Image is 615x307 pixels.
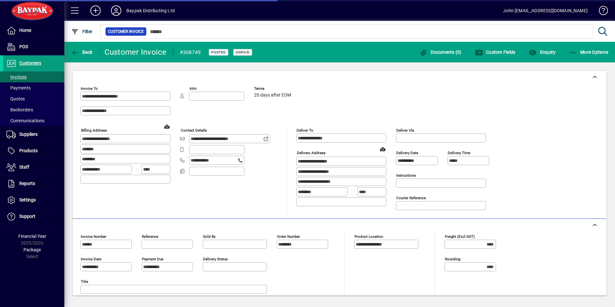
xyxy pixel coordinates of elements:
a: Home [3,23,64,39]
span: Enquiry [529,50,555,55]
a: Backorders [3,104,64,115]
span: Staff [19,164,29,170]
a: Support [3,209,64,225]
button: Back [69,46,94,58]
mat-label: Freight (excl GST) [445,234,475,239]
span: 20 days after EOM [254,93,291,98]
mat-label: Invoice To [81,86,98,91]
span: Communications [6,118,44,123]
a: Suppliers [3,126,64,143]
span: Customer Invoice [108,28,144,35]
mat-label: Order number [277,234,300,239]
span: Documents (0) [420,50,462,55]
a: Staff [3,159,64,175]
a: Quotes [3,93,64,104]
a: View on map [162,121,172,132]
mat-label: Delivery date [396,151,418,155]
span: Backorders [6,107,33,112]
mat-label: Courier Reference [396,196,426,200]
a: Reports [3,176,64,192]
a: Communications [3,115,64,126]
mat-label: Sold by [203,234,216,239]
span: Products [19,148,38,153]
div: Baypak Distributing Ltd [126,5,175,16]
mat-label: Delivery status [203,257,228,261]
a: POS [3,39,64,55]
span: More Options [569,50,609,55]
span: Terms [254,87,293,91]
button: More Options [568,46,610,58]
div: Customer Invoice [105,47,167,57]
a: Invoices [3,71,64,82]
span: Financial Year [18,234,46,239]
span: Package [23,247,41,252]
mat-label: Product location [354,234,383,239]
span: Home [19,28,31,33]
a: Knowledge Base [594,1,607,22]
a: View on map [378,144,388,154]
span: Unpaid [236,50,250,54]
mat-label: Invoice number [81,234,106,239]
span: Filter [71,29,93,34]
mat-label: Attn [189,86,197,91]
div: #308749 [180,47,201,58]
mat-label: Rounding [445,257,460,261]
button: Add [85,5,106,16]
mat-label: Deliver via [396,128,414,133]
mat-label: Reference [142,234,158,239]
a: Settings [3,192,64,208]
span: Settings [19,197,36,202]
mat-label: Instructions [396,173,416,178]
span: Customers [19,60,41,66]
mat-label: Deliver To [297,128,313,133]
a: Products [3,143,64,159]
button: Filter [69,26,94,37]
app-page-header-button: Back [64,46,100,58]
mat-label: Delivery time [448,151,470,155]
div: John [EMAIL_ADDRESS][DOMAIN_NAME] [503,5,588,16]
span: Back [71,50,93,55]
span: Support [19,214,35,219]
span: Quotes [6,96,25,101]
span: Custom Fields [475,50,516,55]
span: Posted [211,50,226,54]
span: Suppliers [19,132,38,137]
button: Documents (0) [418,46,463,58]
mat-label: Title [81,279,88,284]
span: Reports [19,181,35,186]
button: Enquiry [527,46,557,58]
a: Payments [3,82,64,93]
button: Custom Fields [473,46,517,58]
mat-label: Invoice date [81,257,101,261]
mat-label: Payment due [142,257,163,261]
button: Profile [106,5,126,16]
span: POS [19,44,28,49]
span: Invoices [6,74,27,79]
span: Payments [6,85,31,90]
